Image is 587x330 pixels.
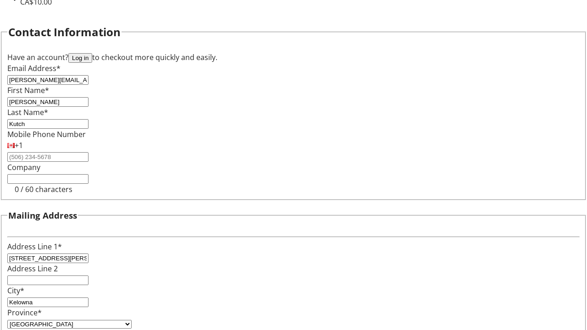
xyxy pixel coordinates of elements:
label: Company [7,162,40,172]
label: Address Line 1* [7,242,62,252]
h2: Contact Information [8,24,121,40]
label: Province* [7,308,42,318]
label: City* [7,286,24,296]
tr-character-limit: 0 / 60 characters [15,184,72,194]
label: Email Address* [7,63,61,73]
button: Log in [68,53,92,63]
input: (506) 234-5678 [7,152,89,162]
label: Mobile Phone Number [7,129,86,139]
label: First Name* [7,85,49,95]
label: Last Name* [7,107,48,117]
div: Have an account? to checkout more quickly and easily. [7,52,580,63]
input: Address [7,253,89,263]
h3: Mailing Address [8,209,77,222]
input: City [7,297,89,307]
label: Address Line 2 [7,264,58,274]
